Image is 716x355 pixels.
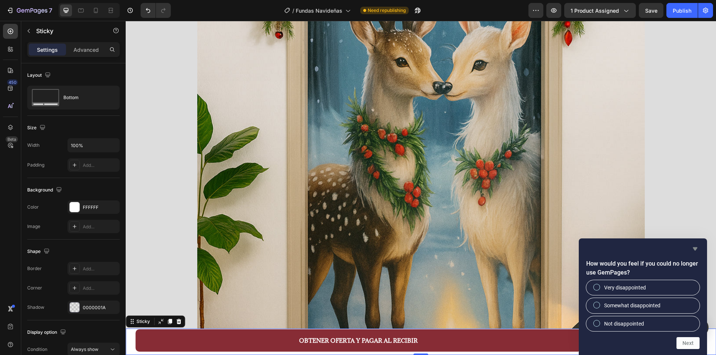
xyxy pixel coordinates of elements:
span: Fundas Navideñas [296,7,342,15]
button: Next question [676,337,700,349]
div: Add... [83,162,118,169]
div: Corner [27,285,42,291]
span: Very disappointed [604,284,646,291]
div: Publish [673,7,691,15]
div: Padding [27,162,44,168]
button: Hide survey [691,244,700,253]
div: Condition [27,346,47,353]
div: Beta [6,136,18,142]
button: 7 [3,3,56,18]
div: Add... [83,285,118,292]
div: Border [27,265,42,272]
div: 0000001A [83,304,118,311]
h2: How would you feel if you could no longer use GemPages? [586,259,700,277]
div: Background [27,185,63,195]
div: Layout [27,70,52,80]
div: FFFFFF [83,204,118,211]
span: / [292,7,294,15]
button: 1 product assigned [564,3,636,18]
input: Auto [68,139,119,152]
div: Sticky [9,297,26,304]
button: Save [639,3,663,18]
div: Size [27,123,47,133]
span: Need republishing [368,7,406,14]
span: OBTENER OFERTA Y PAGAR AL RECIBIR [173,316,292,323]
p: Advanced [73,46,99,54]
span: Always show [71,346,98,352]
span: 1 product assigned [571,7,619,15]
p: 7 [49,6,52,15]
iframe: Design area [126,21,716,355]
div: Color [27,204,39,210]
div: Shape [27,247,51,257]
button: Publish [666,3,698,18]
p: Sticky [36,26,100,35]
div: Shadow [27,304,44,311]
span: Save [645,7,657,14]
div: Image [27,223,40,230]
div: Add... [83,224,118,230]
div: Display option [27,327,67,337]
span: Not disappointed [604,320,644,327]
div: How would you feel if you could no longer use GemPages? [586,244,700,349]
div: How would you feel if you could no longer use GemPages? [586,280,700,331]
span: Somewhat disappointed [604,302,660,309]
div: Bottom [63,89,109,106]
div: 450 [7,79,18,85]
p: Settings [37,46,58,54]
div: Add... [83,266,118,272]
div: Width [27,142,40,149]
div: Undo/Redo [141,3,171,18]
